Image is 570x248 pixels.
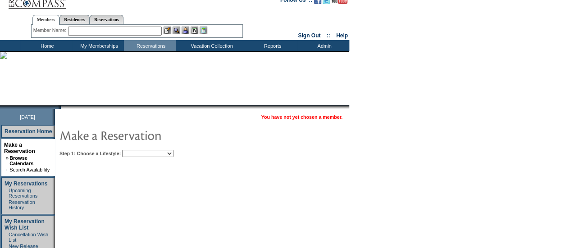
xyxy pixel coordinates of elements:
img: Impersonate [182,27,189,34]
a: Help [336,32,348,39]
b: Step 1: Choose a Lifestyle: [59,151,121,156]
td: Admin [297,40,349,51]
a: Make a Reservation [4,142,35,154]
span: :: [327,32,330,39]
td: · [6,232,8,243]
img: View [173,27,180,34]
td: My Memberships [72,40,124,51]
td: · [6,188,8,198]
b: » [6,155,9,161]
span: [DATE] [20,114,35,120]
td: Home [20,40,72,51]
span: You have not yet chosen a member. [261,114,342,120]
a: Residences [59,15,90,24]
a: Cancellation Wish List [9,232,48,243]
img: pgTtlMakeReservation.gif [59,126,240,144]
img: blank.gif [61,105,62,109]
a: Upcoming Reservations [9,188,37,198]
a: Members [32,15,60,25]
img: Reservations [191,27,198,34]
td: Reservations [124,40,176,51]
a: Reservation Home [5,128,52,135]
td: · [6,199,8,210]
div: Member Name: [33,27,68,34]
a: Reservation History [9,199,35,210]
a: Sign Out [298,32,320,39]
td: Reports [246,40,297,51]
a: Reservations [90,15,123,24]
a: Browse Calendars [9,155,33,166]
a: My Reservation Wish List [5,218,45,231]
img: promoShadowLeftCorner.gif [58,105,61,109]
img: b_calculator.gif [200,27,207,34]
td: Vacation Collection [176,40,246,51]
a: My Reservations [5,180,47,187]
td: · [6,167,9,172]
img: b_edit.gif [164,27,171,34]
a: Search Availability [9,167,50,172]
